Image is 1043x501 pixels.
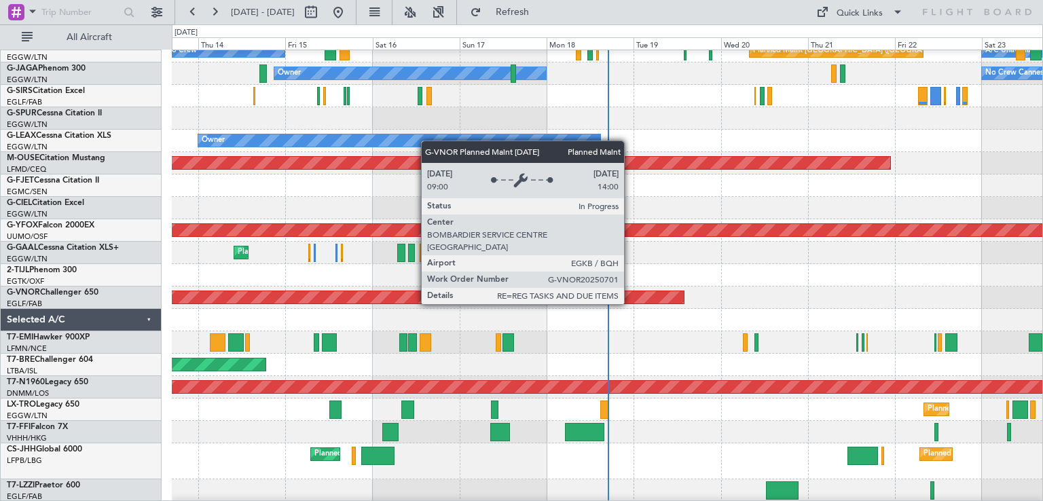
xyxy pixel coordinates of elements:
[7,289,98,297] a: G-VNORChallenger 650
[7,445,82,453] a: CS-JHHGlobal 6000
[7,154,105,162] a: M-OUSECitation Mustang
[7,481,80,489] a: T7-LZZIPraetor 600
[7,164,46,174] a: LFMD/CEQ
[837,7,883,20] div: Quick Links
[7,433,47,443] a: VHHH/HKG
[7,109,102,117] a: G-SPURCessna Citation II
[7,64,38,73] span: G-JAGA
[464,1,545,23] button: Refresh
[7,388,49,398] a: DNMM/LOS
[7,423,68,431] a: T7-FFIFalcon 7X
[7,423,31,431] span: T7-FFI
[7,244,38,252] span: G-GAAL
[373,37,460,50] div: Sat 16
[175,27,198,39] div: [DATE]
[7,52,48,62] a: EGGW/LTN
[895,37,982,50] div: Fri 22
[7,187,48,197] a: EGMC/SEN
[278,63,301,83] div: Owner
[7,87,33,95] span: G-SIRS
[547,37,634,50] div: Mon 18
[7,356,93,364] a: T7-BREChallenger 604
[7,356,35,364] span: T7-BRE
[7,266,77,274] a: 2-TIJLPhenom 300
[7,366,37,376] a: LTBA/ISL
[7,154,39,162] span: M-OUSE
[7,344,47,354] a: LFMN/NCE
[238,242,287,263] div: Planned Maint
[202,130,225,151] div: Owner
[314,444,528,464] div: Planned Maint [GEOGRAPHIC_DATA] ([GEOGRAPHIC_DATA])
[460,37,547,50] div: Sun 17
[7,132,111,140] a: G-LEAXCessna Citation XLS
[7,199,84,207] a: G-CIELCitation Excel
[15,26,147,48] button: All Aircraft
[166,41,197,61] div: No Crew
[7,119,48,130] a: EGGW/LTN
[7,142,48,152] a: EGGW/LTN
[7,333,90,341] a: T7-EMIHawker 900XP
[7,64,86,73] a: G-JAGAPhenom 300
[7,177,34,185] span: G-FJET
[198,37,285,50] div: Thu 14
[809,1,910,23] button: Quick Links
[7,333,33,341] span: T7-EMI
[7,221,38,229] span: G-YFOX
[7,299,42,309] a: EGLF/FAB
[7,411,48,421] a: EGGW/LTN
[7,109,37,117] span: G-SPUR
[7,177,99,185] a: G-FJETCessna Citation II
[7,401,79,409] a: LX-TROLegacy 650
[7,87,85,95] a: G-SIRSCitation Excel
[808,37,895,50] div: Thu 21
[231,6,295,18] span: [DATE] - [DATE]
[7,401,36,409] span: LX-TRO
[753,41,967,61] div: Planned Maint [GEOGRAPHIC_DATA] ([GEOGRAPHIC_DATA])
[7,378,88,386] a: T7-N1960Legacy 650
[7,199,32,207] span: G-CIEL
[721,37,808,50] div: Wed 20
[634,37,720,50] div: Tue 19
[7,209,48,219] a: EGGW/LTN
[7,231,48,242] a: UUMO/OSF
[7,132,36,140] span: G-LEAX
[7,244,119,252] a: G-GAALCessna Citation XLS+
[7,289,40,297] span: G-VNOR
[7,378,45,386] span: T7-N1960
[285,37,372,50] div: Fri 15
[7,481,35,489] span: T7-LZZI
[7,254,48,264] a: EGGW/LTN
[7,221,94,229] a: G-YFOXFalcon 2000EX
[7,445,36,453] span: CS-JHH
[7,75,48,85] a: EGGW/LTN
[7,266,29,274] span: 2-TIJL
[41,2,120,22] input: Trip Number
[7,456,42,466] a: LFPB/LBG
[484,7,541,17] span: Refresh
[35,33,143,42] span: All Aircraft
[7,97,42,107] a: EGLF/FAB
[7,276,44,286] a: EGTK/OXF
